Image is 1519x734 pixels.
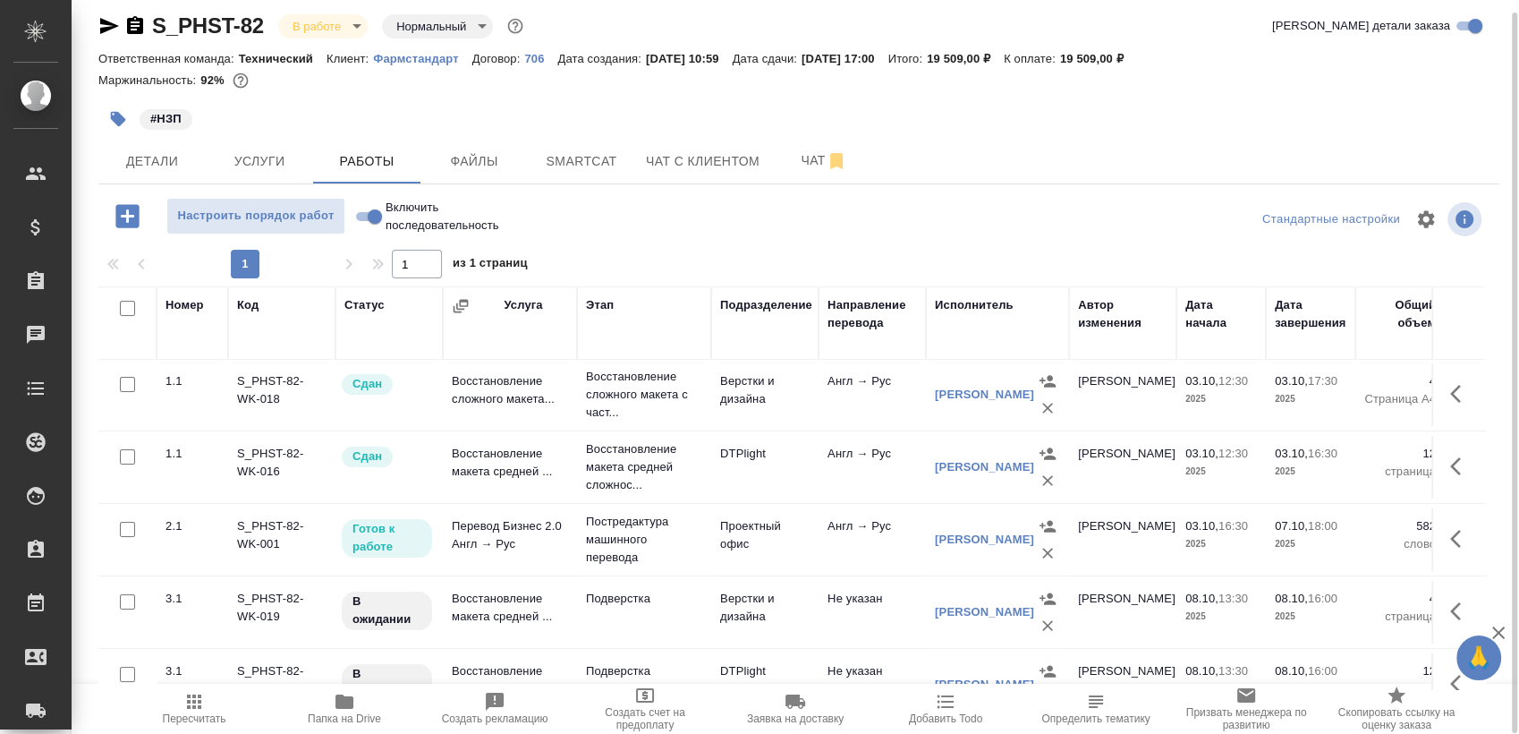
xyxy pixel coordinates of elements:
td: Верстки и дизайна [711,363,819,426]
a: 706 [524,50,557,65]
p: страница [1364,608,1436,626]
button: Удалить [1034,612,1061,639]
span: Призвать менеджера по развитию [1182,706,1311,731]
p: 12 [1364,662,1436,680]
span: НЗП [138,110,194,125]
p: 2025 [1275,608,1346,626]
p: [DATE] 17:00 [802,52,888,65]
button: Удалить [1034,395,1061,422]
div: split button [1258,206,1404,234]
span: Создать рекламацию [442,713,548,725]
span: Настроить порядок работ [176,206,335,226]
button: Удалить [1034,467,1061,494]
a: [PERSON_NAME] [935,533,1034,546]
p: #НЗП [150,110,182,128]
td: S_PHST-82-WK-016 [228,436,335,499]
p: 19 509,00 ₽ [1060,52,1137,65]
div: Исполнитель назначен, приступать к работе пока рано [340,590,434,632]
p: 2025 [1185,608,1257,626]
p: 03.10, [1185,374,1218,388]
p: 07.10, [1275,519,1308,533]
td: DTPlight [711,436,819,499]
button: Назначить [1034,368,1061,395]
span: Детали [109,150,195,173]
a: [PERSON_NAME] [935,460,1034,474]
td: Не указан [819,653,926,716]
p: Фармстандарт [373,52,472,65]
button: Здесь прячутся важные кнопки [1439,662,1482,705]
div: 3.1 [165,590,219,608]
p: 2025 [1185,390,1257,408]
p: [DATE] 10:59 [646,52,733,65]
button: Назначить [1034,658,1061,685]
span: Чат [781,149,867,172]
p: Технический [239,52,327,65]
a: Фармстандарт [373,50,472,65]
p: Ответственная команда: [98,52,239,65]
div: В работе [382,14,493,38]
span: Работы [324,150,410,173]
span: Чат с клиентом [646,150,759,173]
p: Подверстка [586,590,702,608]
button: Добавить Todo [870,684,1021,734]
p: 03.10, [1275,447,1308,460]
p: 03.10, [1185,519,1218,533]
div: Исполнитель может приступить к работе [340,517,434,559]
td: [PERSON_NAME] [1069,436,1176,499]
td: Проектный офис [711,508,819,571]
p: 2025 [1185,463,1257,481]
p: 13:30 [1218,592,1248,605]
div: Менеджер проверил работу исполнителя, передает ее на следующий этап [340,445,434,469]
span: Посмотреть информацию [1447,202,1485,236]
p: Страница А4 [1364,680,1436,698]
p: В ожидании [352,593,421,628]
p: 12:30 [1218,447,1248,460]
div: Дата начала [1185,296,1257,332]
p: Клиент: [327,52,373,65]
div: Дата завершения [1275,296,1346,332]
p: 03.10, [1185,447,1218,460]
p: 706 [524,52,557,65]
div: Номер [165,296,204,314]
td: Восстановление сложного макета... [443,363,577,426]
td: S_PHST-82-WK-018 [228,363,335,426]
p: 582 [1364,517,1436,535]
div: Менеджер проверил работу исполнителя, передает ее на следующий этап [340,372,434,397]
button: Нормальный [391,19,471,34]
div: Исполнитель [935,296,1014,314]
button: Здесь прячутся важные кнопки [1439,590,1482,633]
button: Назначить [1034,585,1061,612]
p: 08.10, [1185,664,1218,678]
div: 1.1 [165,445,219,463]
p: 2025 [1185,535,1257,553]
p: Восстановление макета средней сложнос... [586,440,702,494]
td: S_PHST-82-WK-019 [228,581,335,644]
button: Здесь прячутся важные кнопки [1439,517,1482,560]
p: 18:00 [1308,519,1337,533]
span: Создать счет на предоплату [581,706,709,731]
td: [PERSON_NAME] [1069,508,1176,571]
p: К оплате: [1004,52,1060,65]
p: 92% [200,73,228,87]
p: 12 [1364,445,1436,463]
button: Пересчитать [119,684,269,734]
p: 2025 [1275,463,1346,481]
div: Статус [344,296,385,314]
td: [PERSON_NAME] [1069,581,1176,644]
p: 16:00 [1308,592,1337,605]
span: 🙏 [1464,639,1494,677]
td: [PERSON_NAME] [1069,653,1176,716]
p: 2025 [1275,390,1346,408]
td: [PERSON_NAME] [1069,363,1176,426]
p: Дата создания: [558,52,646,65]
p: Сдан [352,375,382,393]
p: 4 [1364,372,1436,390]
p: 16:30 [1218,519,1248,533]
td: Восстановление макета средней ... [443,653,577,716]
span: Добавить Todo [909,713,982,725]
p: 16:00 [1308,664,1337,678]
button: Скопировать ссылку для ЯМессенджера [98,15,120,37]
td: Англ → Рус [819,436,926,499]
button: Заявка на доставку [720,684,870,734]
p: В ожидании [352,665,421,701]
